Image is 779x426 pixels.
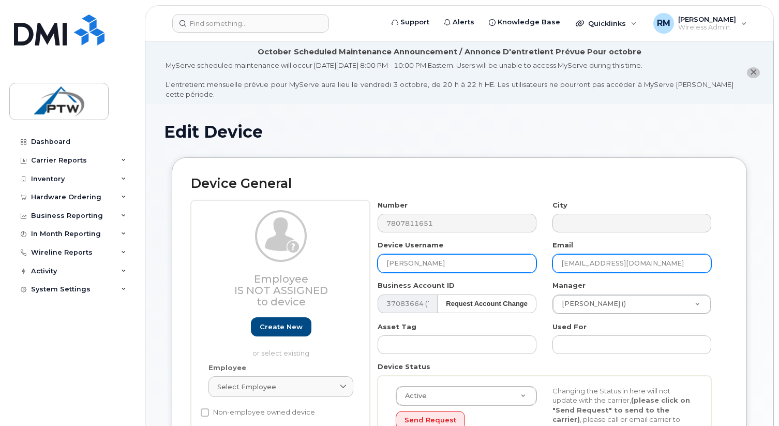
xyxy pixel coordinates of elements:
a: Active [396,387,536,405]
h3: Employee [208,273,353,307]
span: [PERSON_NAME] () [556,299,626,309]
span: Active [399,391,427,401]
h1: Edit Device [164,123,755,141]
strong: (please click on "Send Request" to send to the carrier) [552,396,690,423]
a: [PERSON_NAME] () [553,295,711,314]
label: Used For [552,322,587,332]
label: Manager [552,281,586,290]
label: City [552,200,567,210]
label: Non-employee owned device [201,406,315,419]
a: Create new [251,317,311,336]
label: Device Username [378,240,443,250]
a: Select employee [208,376,353,397]
label: Device Status [378,362,430,372]
label: Business Account ID [378,281,455,290]
span: Is not assigned [234,284,328,297]
p: or select existing [208,348,353,358]
div: October Scheduled Maintenance Announcement / Annonce D'entretient Prévue Pour octobre [258,47,641,57]
span: to device [257,296,306,308]
div: MyServe scheduled maintenance will occur [DATE][DATE] 8:00 PM - 10:00 PM Eastern. Users will be u... [166,61,733,99]
h2: Device General [191,177,728,191]
button: Request Account Change [437,295,536,314]
label: Number [378,200,408,210]
label: Asset Tag [378,322,416,332]
strong: Request Account Change [446,300,528,307]
label: Email [552,240,573,250]
label: Employee [208,363,246,373]
input: Non-employee owned device [201,408,209,417]
button: close notification [747,67,760,78]
span: Select employee [217,382,276,392]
